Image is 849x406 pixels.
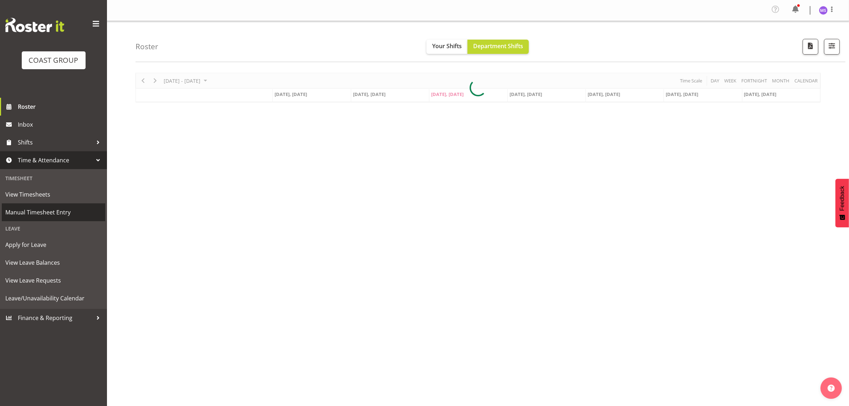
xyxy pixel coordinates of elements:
a: View Leave Requests [2,271,105,289]
span: Manual Timesheet Entry [5,207,102,218]
span: Department Shifts [473,42,523,50]
button: Filter Shifts [824,39,840,55]
span: Finance & Reporting [18,313,93,323]
div: Leave [2,221,105,236]
div: COAST GROUP [29,55,78,66]
span: View Leave Requests [5,275,102,286]
a: Leave/Unavailability Calendar [2,289,105,307]
span: Shifts [18,137,93,148]
h4: Roster [135,42,158,51]
img: Rosterit website logo [5,18,64,32]
span: Feedback [839,186,845,211]
a: Manual Timesheet Entry [2,203,105,221]
div: Timesheet [2,171,105,186]
span: Apply for Leave [5,239,102,250]
span: View Timesheets [5,189,102,200]
button: Feedback - Show survey [835,179,849,227]
a: View Leave Balances [2,254,105,271]
span: Roster [18,101,103,112]
button: Department Shifts [467,40,529,54]
a: Apply for Leave [2,236,105,254]
button: Your Shifts [426,40,467,54]
span: View Leave Balances [5,257,102,268]
img: help-xxl-2.png [828,385,835,392]
span: Inbox [18,119,103,130]
img: maria-scarabino1133.jpg [819,6,828,15]
span: Your Shifts [432,42,462,50]
span: Leave/Unavailability Calendar [5,293,102,304]
a: View Timesheets [2,186,105,203]
span: Time & Attendance [18,155,93,166]
button: Download a PDF of the roster according to the set date range. [803,39,818,55]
